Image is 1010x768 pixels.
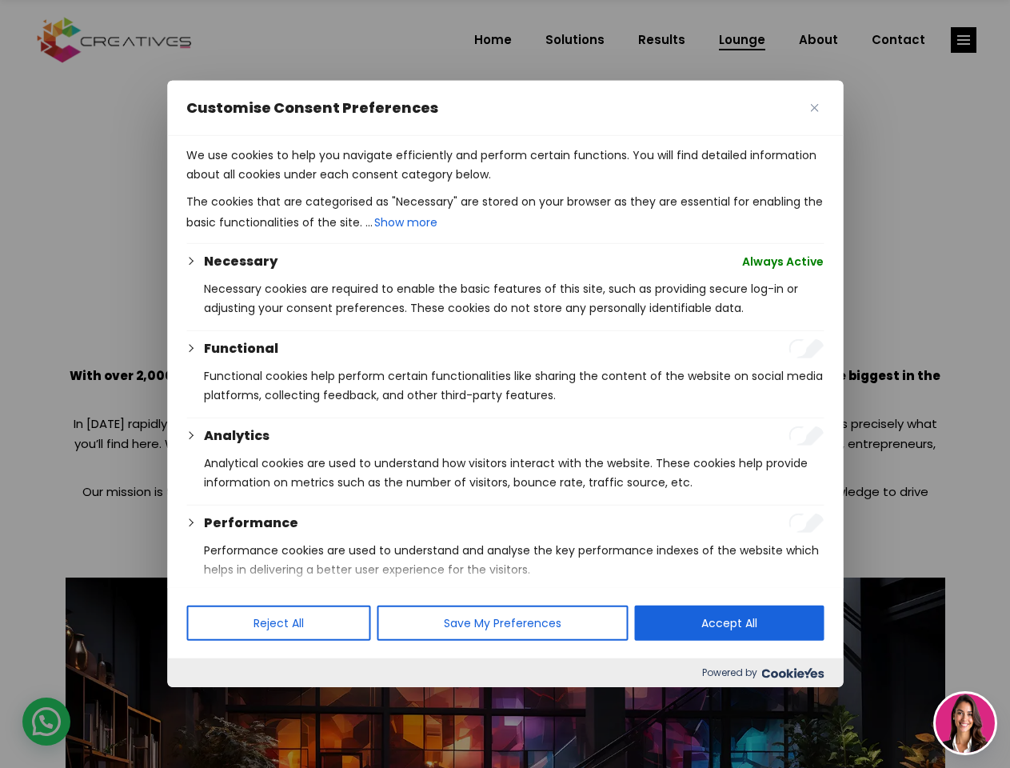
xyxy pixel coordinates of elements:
button: Necessary [204,252,277,271]
div: Powered by [167,658,843,687]
div: Customise Consent Preferences [167,81,843,687]
input: Enable Performance [788,514,824,533]
input: Enable Analytics [788,426,824,446]
span: Customise Consent Preferences [186,98,438,118]
button: Performance [204,514,298,533]
img: Close [810,104,818,112]
button: Show more [373,211,439,234]
button: Close [804,98,824,118]
button: Reject All [186,606,370,641]
p: Necessary cookies are required to enable the basic features of this site, such as providing secur... [204,279,824,318]
p: Performance cookies are used to understand and analyse the key performance indexes of the website... [204,541,824,579]
button: Save My Preferences [377,606,628,641]
p: Analytical cookies are used to understand how visitors interact with the website. These cookies h... [204,454,824,492]
img: Cookieyes logo [761,668,824,678]
button: Analytics [204,426,269,446]
img: agent [936,694,995,753]
button: Functional [204,339,278,358]
p: The cookies that are categorised as "Necessary" are stored on your browser as they are essential ... [186,192,824,234]
span: Always Active [742,252,824,271]
p: Functional cookies help perform certain functionalities like sharing the content of the website o... [204,366,824,405]
input: Enable Functional [788,339,824,358]
button: Accept All [634,606,824,641]
p: We use cookies to help you navigate efficiently and perform certain functions. You will find deta... [186,146,824,184]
